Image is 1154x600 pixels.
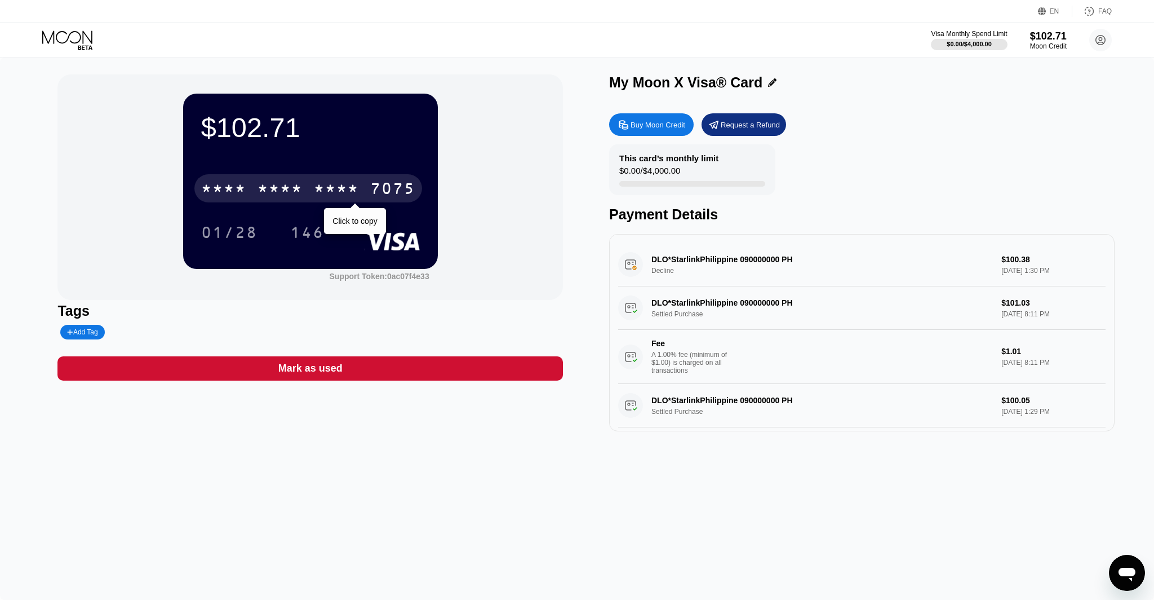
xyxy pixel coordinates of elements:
div: Request a Refund [702,113,786,136]
div: $0.00 / $4,000.00 [619,166,680,181]
div: Moon Credit [1030,42,1067,50]
div: Visa Monthly Spend Limit [931,30,1007,38]
div: Add Tag [60,325,104,339]
div: $0.00 / $4,000.00 [947,41,992,47]
div: A 1.00% fee (minimum of $1.00) is charged on all transactions [651,351,736,374]
div: Buy Moon Credit [631,120,685,130]
div: $1.01 [1001,347,1105,356]
div: This card’s monthly limit [619,153,718,163]
div: Visa Monthly Spend Limit$0.00/$4,000.00 [931,30,1007,50]
div: 7075 [370,181,415,199]
div: EN [1038,6,1072,17]
div: FeeA 1.00% fee (minimum of $1.00) is charged on all transactions$1.00[DATE] 1:29 PM [618,427,1106,482]
div: 01/28 [193,218,266,246]
div: [DATE] 8:11 PM [1001,359,1105,367]
div: Mark as used [278,362,343,375]
div: 146 [290,225,324,243]
div: EN [1050,7,1059,15]
div: FAQ [1072,6,1112,17]
div: $102.71 [201,112,420,143]
div: 146 [282,218,332,246]
div: Request a Refund [721,120,780,130]
div: FAQ [1098,7,1112,15]
div: My Moon X Visa® Card [609,74,762,91]
div: Payment Details [609,206,1115,223]
div: Mark as used [57,356,563,381]
div: Fee [651,339,730,348]
div: Support Token: 0ac07f4e33 [330,272,429,281]
iframe: Button to launch messaging window [1109,555,1145,591]
div: $102.71 [1030,30,1067,42]
div: 01/28 [201,225,258,243]
div: Click to copy [332,217,377,226]
div: Tags [57,303,563,319]
div: Buy Moon Credit [609,113,694,136]
div: $102.71Moon Credit [1030,30,1067,50]
div: FeeA 1.00% fee (minimum of $1.00) is charged on all transactions$1.01[DATE] 8:11 PM [618,330,1106,384]
div: Add Tag [67,328,97,336]
div: Support Token:0ac07f4e33 [330,272,429,281]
